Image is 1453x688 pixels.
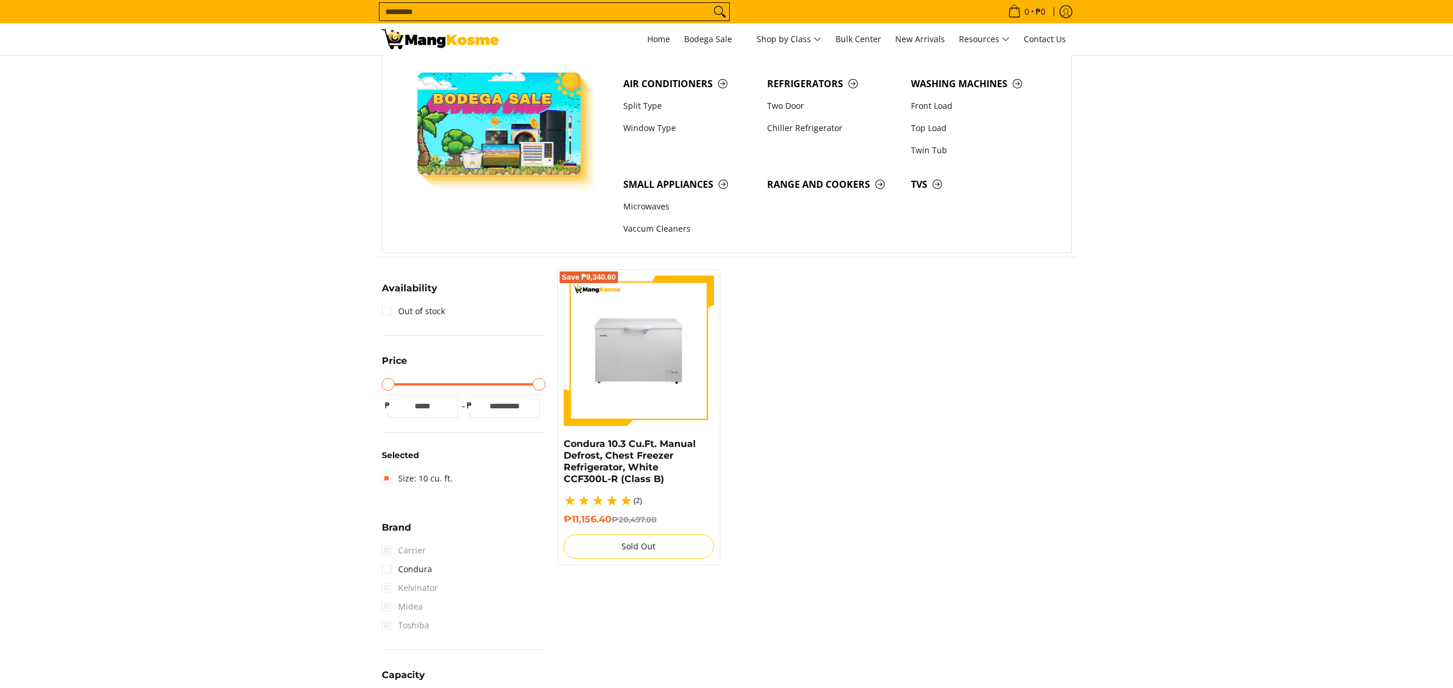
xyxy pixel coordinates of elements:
[612,515,657,524] del: ₱20,497.00
[564,534,715,559] button: Sold Out
[382,302,445,321] a: Out of stock
[647,33,670,44] span: Home
[382,541,426,560] span: Carrier
[382,356,407,374] summary: Open
[382,560,432,579] a: Condura
[905,139,1049,161] a: Twin Tub
[767,177,899,192] span: Range and Cookers
[617,196,761,218] a: Microwaves
[564,438,696,484] a: Condura 10.3 Cu.Ft. Manual Defrost, Chest Freezer Refrigerator, White CCF300L-R (Class B)
[382,284,437,293] span: Availability
[562,274,616,281] span: Save ₱9,340.60
[617,73,761,95] a: Air Conditioners
[382,450,546,461] h6: Selected
[564,494,634,508] span: 5.0 / 5.0 based on 2 reviews
[751,23,827,55] a: Shop by Class
[382,670,425,680] span: Capacity
[382,616,429,635] span: Toshiba
[634,497,643,504] span: (2)
[617,95,761,117] a: Split Type
[617,117,761,139] a: Window Type
[1024,33,1066,44] span: Contact Us
[564,276,715,426] img: Condura 10.3 Cu.Ft. Manual Defrost, Chest Freezer Refrigerator, White CCF300L-R (Class B)
[710,3,729,20] button: Search
[761,73,905,95] a: Refrigerators
[617,218,761,240] a: Vaccum Cleaners
[889,23,951,55] a: New Arrivals
[757,32,822,47] span: Shop by Class
[617,173,761,195] a: Small Appliances
[382,29,499,49] img: Class B Class B 10 cu. ft. | Mang Kosme
[464,400,475,411] span: ₱
[953,23,1016,55] a: Resources
[905,173,1049,195] a: TVs
[623,177,755,192] span: Small Appliances
[382,356,407,366] span: Price
[684,32,743,47] span: Bodega Sale
[623,77,755,91] span: Air Conditioners
[382,400,394,411] span: ₱
[382,523,411,541] summary: Open
[382,523,411,532] span: Brand
[382,579,438,597] span: Kelvinator
[761,173,905,195] a: Range and Cookers
[761,117,905,139] a: Chiller Refrigerator
[1034,8,1047,16] span: ₱0
[1018,23,1072,55] a: Contact Us
[959,32,1010,47] span: Resources
[905,73,1049,95] a: Washing Machines
[510,23,1072,55] nav: Main Menu
[678,23,748,55] a: Bodega Sale
[641,23,676,55] a: Home
[836,33,881,44] span: Bulk Center
[767,77,899,91] span: Refrigerators
[911,177,1043,192] span: TVs
[830,23,887,55] a: Bulk Center
[1023,8,1031,16] span: 0
[564,514,715,525] h6: ₱11,156.40
[895,33,945,44] span: New Arrivals
[382,284,437,302] summary: Open
[382,469,453,488] a: Size: 10 cu. ft.
[417,73,581,175] img: Bodega Sale
[382,597,423,616] span: Midea
[1005,5,1049,18] span: •
[905,117,1049,139] a: Top Load
[761,95,905,117] a: Two Door
[911,77,1043,91] span: Washing Machines
[905,95,1049,117] a: Front Load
